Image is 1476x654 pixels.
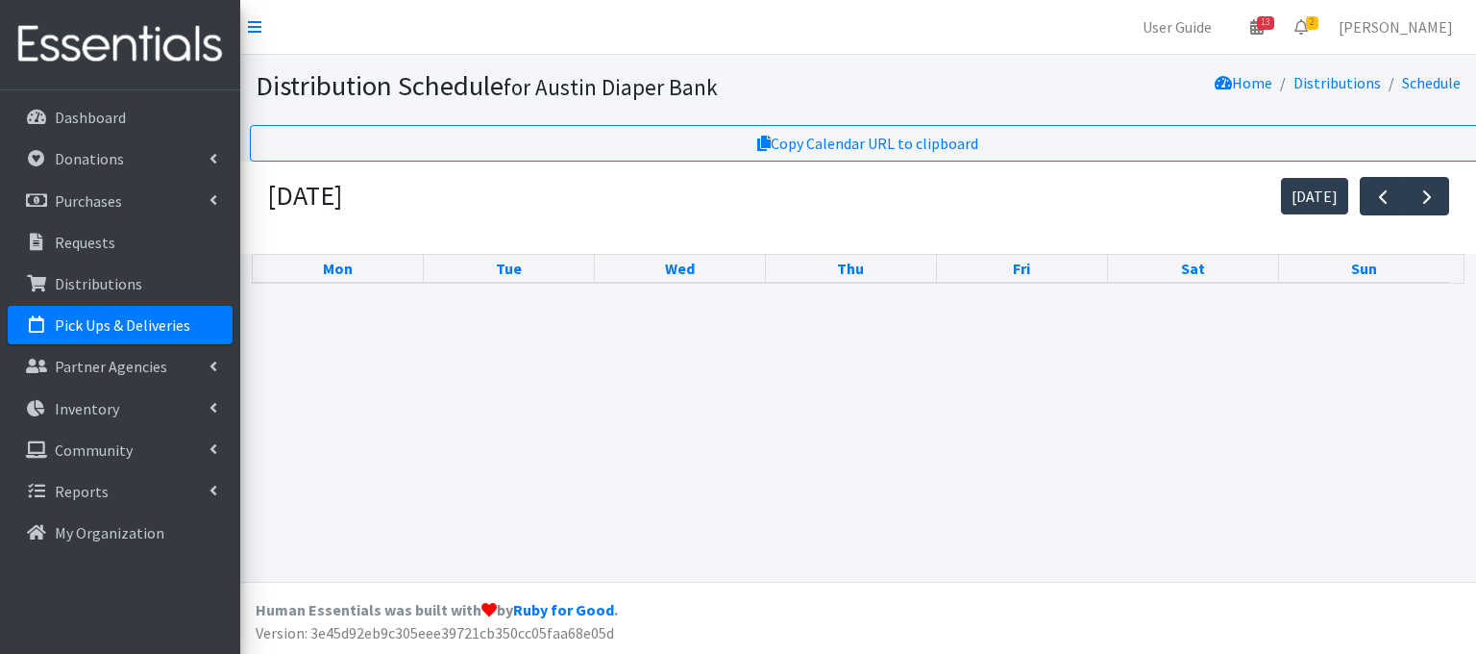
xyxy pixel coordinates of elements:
[256,623,614,642] span: Version: 3e45d92eb9c305eee39721cb350cc05faa68e05d
[55,482,109,501] p: Reports
[8,139,233,178] a: Donations
[1177,255,1209,282] a: Saturday
[1235,8,1279,46] a: 13
[8,98,233,137] a: Dashboard
[661,255,699,282] a: Wednesday
[8,264,233,303] a: Distributions
[513,600,614,619] a: Ruby for Good
[1347,255,1381,282] a: Sunday
[55,315,190,335] p: Pick Ups & Deliveries
[8,390,233,428] a: Inventory
[1279,8,1323,46] a: 2
[833,255,868,282] a: Thursday
[1293,73,1381,92] a: Distributions
[55,440,133,460] p: Community
[1404,177,1449,216] button: Next month
[55,399,119,418] p: Inventory
[55,191,122,211] p: Purchases
[256,600,618,619] strong: Human Essentials was built with by .
[8,347,233,386] a: Partner Agencies
[1257,16,1274,30] span: 13
[256,69,953,103] h1: Distribution Schedule
[55,108,126,127] p: Dashboard
[492,255,526,282] a: Tuesday
[1127,8,1227,46] a: User Guide
[8,223,233,262] a: Requests
[1323,8,1468,46] a: [PERSON_NAME]
[1402,73,1461,92] a: Schedule
[55,233,115,252] p: Requests
[1215,73,1272,92] a: Home
[8,431,233,469] a: Community
[55,274,142,293] p: Distributions
[1306,16,1318,30] span: 2
[504,73,718,101] small: for Austin Diaper Bank
[267,180,342,213] h2: [DATE]
[8,472,233,511] a: Reports
[8,306,233,344] a: Pick Ups & Deliveries
[8,13,233,77] img: HumanEssentials
[55,523,164,542] p: My Organization
[1009,255,1034,282] a: Friday
[8,514,233,552] a: My Organization
[55,357,167,376] p: Partner Agencies
[8,182,233,220] a: Purchases
[319,255,357,282] a: Monday
[55,149,124,168] p: Donations
[1281,178,1349,215] button: [DATE]
[1360,177,1405,216] button: Previous month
